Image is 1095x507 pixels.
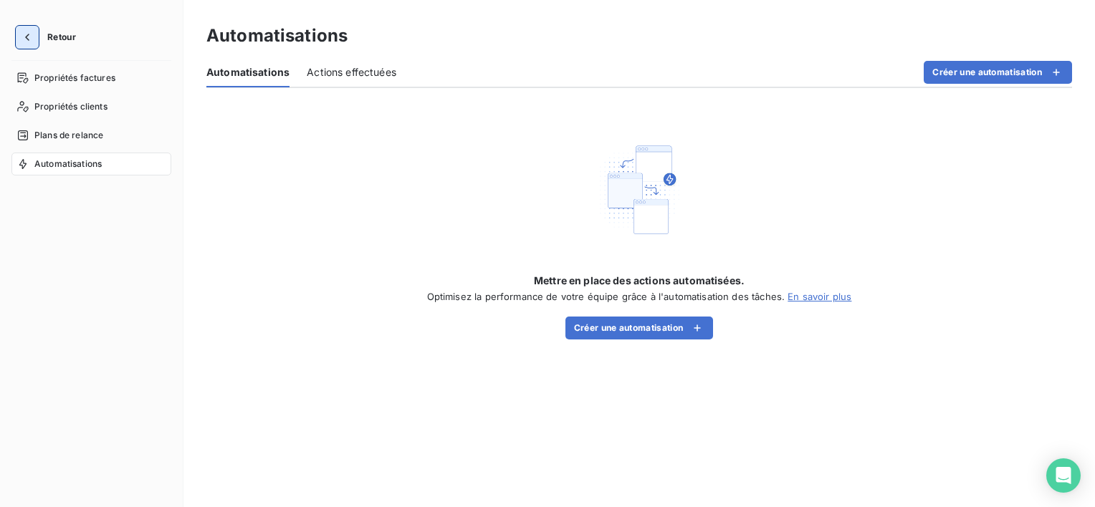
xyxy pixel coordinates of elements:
a: Propriétés clients [11,95,171,118]
span: Actions effectuées [307,65,396,79]
a: Propriétés factures [11,67,171,90]
span: Retour [47,33,76,42]
a: En savoir plus [788,291,851,302]
a: Automatisations [11,153,171,175]
button: Retour [11,26,87,49]
span: Optimisez la performance de votre équipe grâce à l'automatisation des tâches. [427,291,785,302]
span: Propriétés clients [34,100,107,113]
img: Empty state [593,144,685,236]
button: Créer une automatisation [565,317,714,339]
div: Open Intercom Messenger [1046,458,1081,493]
span: Propriétés factures [34,72,115,84]
a: Plans de relance [11,124,171,147]
span: Plans de relance [34,129,103,142]
h3: Automatisations [206,23,348,49]
span: Automatisations [206,65,290,79]
span: Mettre en place des actions automatisées. [534,274,745,288]
span: Automatisations [34,158,102,170]
button: Créer une automatisation [924,61,1072,84]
